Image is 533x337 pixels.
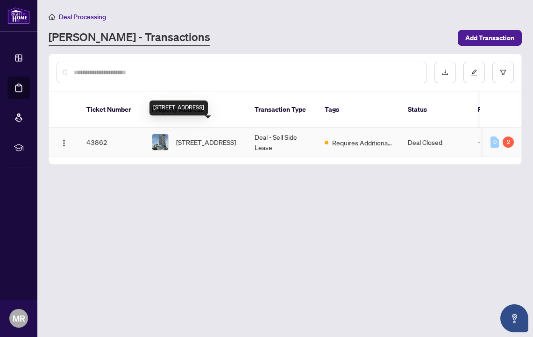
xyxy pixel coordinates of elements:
span: Add Transaction [465,30,514,45]
span: Deal Processing [59,13,106,21]
img: Logo [60,139,68,147]
span: MR [13,312,25,325]
button: Open asap [500,304,528,332]
th: Tags [317,92,400,128]
td: - [470,128,526,157]
span: home [49,14,55,20]
button: download [434,62,456,83]
span: edit [471,69,477,76]
th: Project Name [470,92,526,128]
span: download [442,69,448,76]
div: [STREET_ADDRESS] [149,100,208,115]
div: 2 [503,136,514,148]
a: [PERSON_NAME] - Transactions [49,29,210,46]
img: logo [7,7,30,24]
th: Ticket Number [79,92,144,128]
button: edit [463,62,485,83]
span: Requires Additional Docs [332,137,393,148]
img: thumbnail-img [152,134,168,150]
th: Transaction Type [247,92,317,128]
td: Deal Closed [400,128,470,157]
th: Property Address [144,92,247,128]
span: [STREET_ADDRESS] [176,137,236,147]
button: Logo [57,135,71,150]
th: Status [400,92,470,128]
td: Deal - Sell Side Lease [247,128,317,157]
button: filter [492,62,514,83]
span: filter [500,69,506,76]
button: Add Transaction [458,30,522,46]
div: 0 [490,136,499,148]
td: 43862 [79,128,144,157]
